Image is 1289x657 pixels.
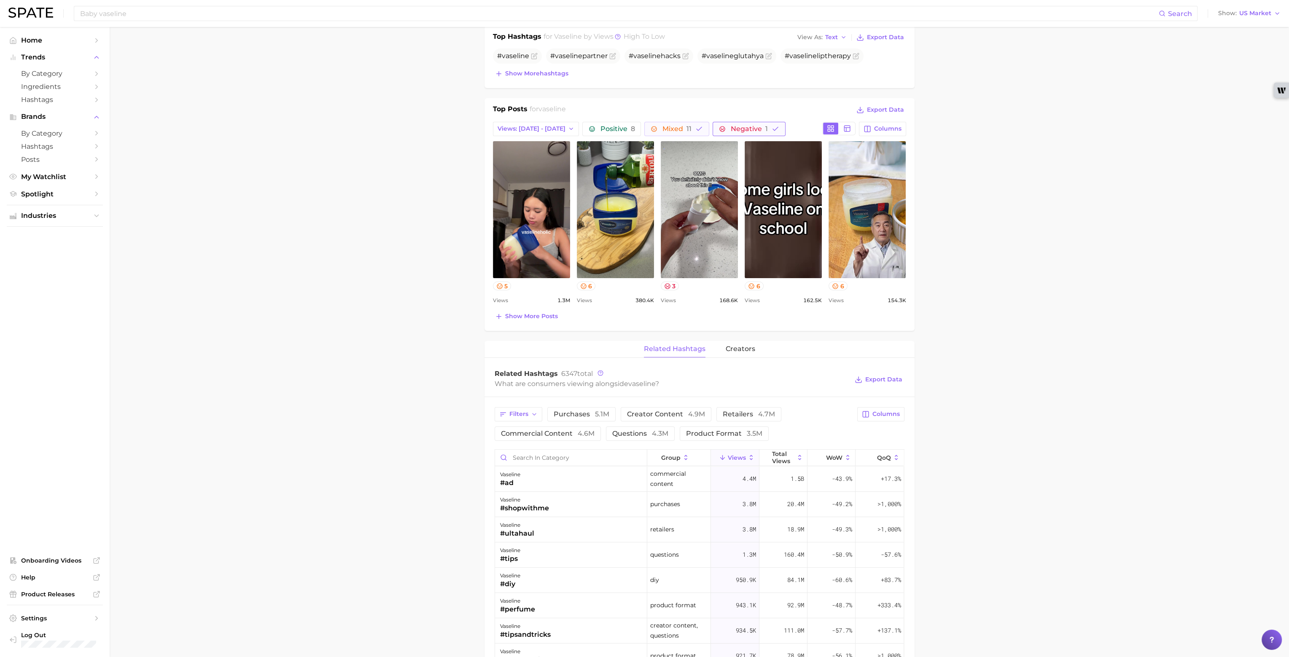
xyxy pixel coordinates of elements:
[538,105,566,113] span: vaseline
[791,474,804,484] span: 1.5b
[765,53,772,59] button: Flag as miscategorized or irrelevant
[7,554,103,567] a: Onboarding Videos
[867,106,904,113] span: Export Data
[493,32,541,43] h1: Top Hashtags
[1239,11,1271,16] span: US Market
[787,600,804,610] span: 92.9m
[745,295,760,306] span: Views
[505,70,568,77] span: Show more hashtags
[21,70,89,78] span: by Category
[832,499,852,509] span: -49.2%
[854,104,906,116] button: Export Data
[726,345,755,353] span: creators
[877,500,901,508] span: >1,000%
[493,295,508,306] span: Views
[682,53,689,59] button: Flag as miscategorized or irrelevant
[730,126,767,132] span: Negative
[555,52,582,60] span: vaseline
[736,575,756,585] span: 950.9k
[743,524,756,534] span: 3.8m
[736,600,756,610] span: 943.1k
[803,295,822,306] span: 162.5k
[877,525,901,533] span: >1,000%
[832,474,852,484] span: -43.9%
[7,629,103,650] a: Log out. Currently logged in with e-mail mturne02@kenvue.com.
[21,212,89,220] span: Industries
[550,52,608,60] span: # partner
[832,625,852,636] span: -57.7%
[759,450,807,466] button: Total Views
[495,618,904,644] button: vaseline#tipsandtrickscreator content, questions934.5k111.0m-57.7%+137.1%
[662,126,691,132] span: Mixed
[652,429,668,437] span: 4.3m
[561,370,593,378] span: total
[686,430,762,437] span: product format
[7,67,103,80] a: by Category
[7,209,103,222] button: Industries
[853,374,904,386] button: Export Data
[877,600,901,610] span: +333.4%
[612,430,668,437] span: questions
[21,631,96,639] span: Log Out
[79,6,1159,21] input: Search here for a brand, industry, or ingredient
[577,282,596,290] button: 6
[21,129,89,137] span: by Category
[7,140,103,153] a: Hashtags
[21,36,89,44] span: Home
[500,503,549,513] div: #shopwithme
[880,550,901,560] span: -57.6%
[624,32,665,40] span: high to low
[832,575,852,585] span: -60.6%
[495,378,849,389] div: What are consumers viewing alongside ?
[787,575,804,585] span: 84.1m
[650,620,708,641] span: creator content, questions
[826,454,842,461] span: WoW
[7,34,103,47] a: Home
[647,450,711,466] button: group
[880,575,901,585] span: +83.7%
[7,588,103,601] a: Product Releases
[743,474,756,484] span: 4.4m
[832,550,852,560] span: -50.9%
[500,469,520,480] div: vaseline
[505,313,558,320] span: Show more posts
[600,126,635,132] span: Positive
[832,524,852,534] span: -49.3%
[497,52,529,60] span: #
[784,550,804,560] span: 160.4m
[501,430,595,437] span: commercial content
[723,411,775,418] span: retailers
[500,495,549,505] div: vaseline
[772,451,794,464] span: Total Views
[554,411,609,418] span: purchases
[495,492,904,517] button: vaseline#shopwithmepurchases3.8m20.4m-49.2%>1,000%
[706,52,734,60] span: vaseline
[874,125,901,132] span: Columns
[530,104,566,117] h2: for
[880,474,901,484] span: +17.3%
[500,520,534,530] div: vaseline
[784,625,804,636] span: 111.0m
[500,604,535,614] div: #perfume
[577,295,592,306] span: Views
[661,454,681,461] span: group
[7,93,103,106] a: Hashtags
[747,429,762,437] span: 3.5m
[495,542,904,568] button: vaseline#tipsquestions1.3m160.4m-50.9%-57.6%
[829,282,848,290] button: 6
[872,410,900,418] span: Columns
[865,376,902,383] span: Export Data
[854,32,906,43] button: Export Data
[493,104,527,117] h1: Top Posts
[787,524,804,534] span: 18.9m
[493,68,570,80] button: Show morehashtags
[495,593,904,618] button: vaseline#perfumeproduct format943.1k92.9m-48.7%+333.4%
[1218,11,1237,16] span: Show
[789,52,817,60] span: vaseline
[495,568,904,593] button: vaseline#diydiy950.9k84.1m-60.6%+83.7%
[595,410,609,418] span: 5.1m
[829,295,844,306] span: Views
[650,600,696,610] span: product format
[21,557,89,564] span: Onboarding Videos
[21,96,89,104] span: Hashtags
